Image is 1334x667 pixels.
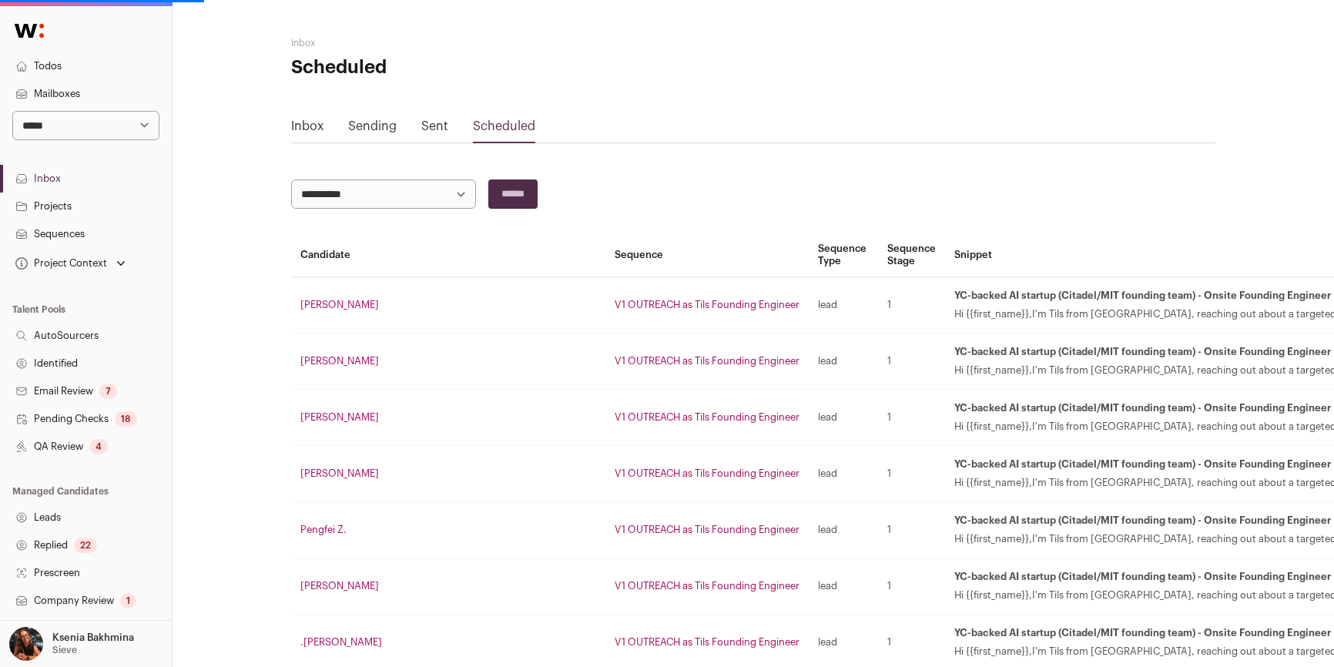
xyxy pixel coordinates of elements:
[615,525,799,535] a: V1 OUTREACH as Tils Founding Engineer
[473,120,535,132] a: Scheduled
[291,120,323,132] a: Inbox
[291,37,599,49] h2: Inbox
[809,446,878,502] td: lead
[300,468,379,478] a: [PERSON_NAME]
[878,333,945,390] td: 1
[809,333,878,390] td: lead
[52,632,134,644] p: Ksenia Bakhmina
[615,356,799,366] a: V1 OUTREACH as Tils Founding Engineer
[9,627,43,661] img: 13968079-medium_jpg
[878,390,945,446] td: 1
[6,627,137,661] button: Open dropdown
[300,412,379,422] a: [PERSON_NAME]
[615,300,799,310] a: V1 OUTREACH as Tils Founding Engineer
[878,233,945,277] th: Sequence Stage
[300,356,379,366] a: [PERSON_NAME]
[99,384,117,399] div: 7
[348,120,397,132] a: Sending
[615,412,799,422] a: V1 OUTREACH as Tils Founding Engineer
[809,558,878,615] td: lead
[291,55,599,80] h1: Scheduled
[878,446,945,502] td: 1
[300,637,382,647] a: .[PERSON_NAME]
[878,558,945,615] td: 1
[12,257,107,270] div: Project Context
[6,15,52,46] img: Wellfound
[809,390,878,446] td: lead
[74,538,97,553] div: 22
[291,233,605,277] th: Candidate
[615,581,799,591] a: V1 OUTREACH as Tils Founding Engineer
[615,637,799,647] a: V1 OUTREACH as Tils Founding Engineer
[52,644,77,656] p: Sieve
[421,120,448,132] a: Sent
[300,581,379,591] a: [PERSON_NAME]
[809,502,878,558] td: lead
[120,593,136,608] div: 1
[605,233,809,277] th: Sequence
[878,277,945,333] td: 1
[809,233,878,277] th: Sequence Type
[878,502,945,558] td: 1
[12,253,129,274] button: Open dropdown
[300,300,379,310] a: [PERSON_NAME]
[115,411,137,427] div: 18
[300,525,347,535] a: Pengfei Z.
[809,277,878,333] td: lead
[89,439,108,454] div: 4
[615,468,799,478] a: V1 OUTREACH as Tils Founding Engineer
